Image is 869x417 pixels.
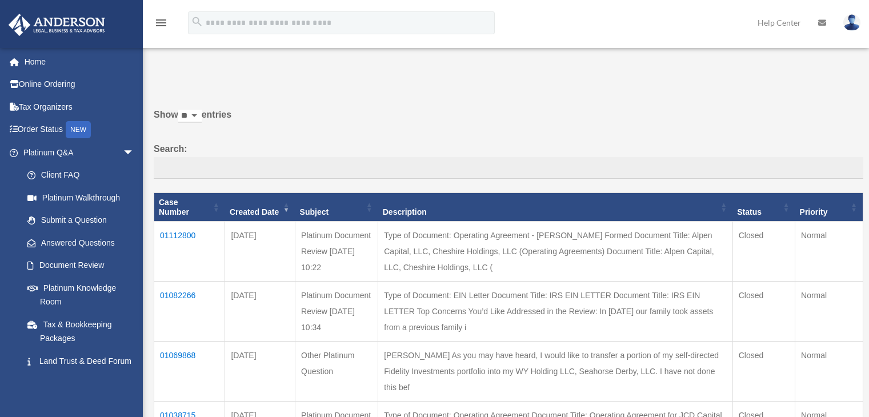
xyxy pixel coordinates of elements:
[16,276,146,313] a: Platinum Knowledge Room
[295,222,378,282] td: Platinum Document Review [DATE] 10:22
[225,222,295,282] td: [DATE]
[154,107,863,134] label: Show entries
[178,110,202,123] select: Showentries
[16,254,146,277] a: Document Review
[8,50,151,73] a: Home
[378,342,732,402] td: [PERSON_NAME] As you may have heard, I would like to transfer a portion of my self-directed Fidel...
[843,14,860,31] img: User Pic
[295,193,378,222] th: Subject: activate to sort column ascending
[732,342,795,402] td: Closed
[378,282,732,342] td: Type of Document: EIN Letter Document Title: IRS EIN LETTER Document Title: IRS EIN LETTER Top Co...
[123,141,146,165] span: arrow_drop_down
[154,141,863,179] label: Search:
[225,342,295,402] td: [DATE]
[154,193,225,222] th: Case Number: activate to sort column ascending
[732,193,795,222] th: Status: activate to sort column ascending
[16,231,140,254] a: Answered Questions
[154,157,863,179] input: Search:
[295,342,378,402] td: Other Platinum Question
[378,222,732,282] td: Type of Document: Operating Agreement - [PERSON_NAME] Formed Document Title: Alpen Capital, LLC, ...
[154,342,225,402] td: 01069868
[732,222,795,282] td: Closed
[795,342,863,402] td: Normal
[191,15,203,28] i: search
[378,193,732,222] th: Description: activate to sort column ascending
[8,95,151,118] a: Tax Organizers
[16,313,146,350] a: Tax & Bookkeeping Packages
[66,121,91,138] div: NEW
[8,141,146,164] a: Platinum Q&Aarrow_drop_down
[795,193,863,222] th: Priority: activate to sort column ascending
[16,186,146,209] a: Platinum Walkthrough
[16,350,146,372] a: Land Trust & Deed Forum
[154,282,225,342] td: 01082266
[154,20,168,30] a: menu
[795,282,863,342] td: Normal
[732,282,795,342] td: Closed
[16,209,146,232] a: Submit a Question
[295,282,378,342] td: Platinum Document Review [DATE] 10:34
[8,73,151,96] a: Online Ordering
[8,118,151,142] a: Order StatusNEW
[5,14,109,36] img: Anderson Advisors Platinum Portal
[16,372,146,395] a: Portal Feedback
[154,16,168,30] i: menu
[16,164,146,187] a: Client FAQ
[225,193,295,222] th: Created Date: activate to sort column ascending
[795,222,863,282] td: Normal
[154,222,225,282] td: 01112800
[225,282,295,342] td: [DATE]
